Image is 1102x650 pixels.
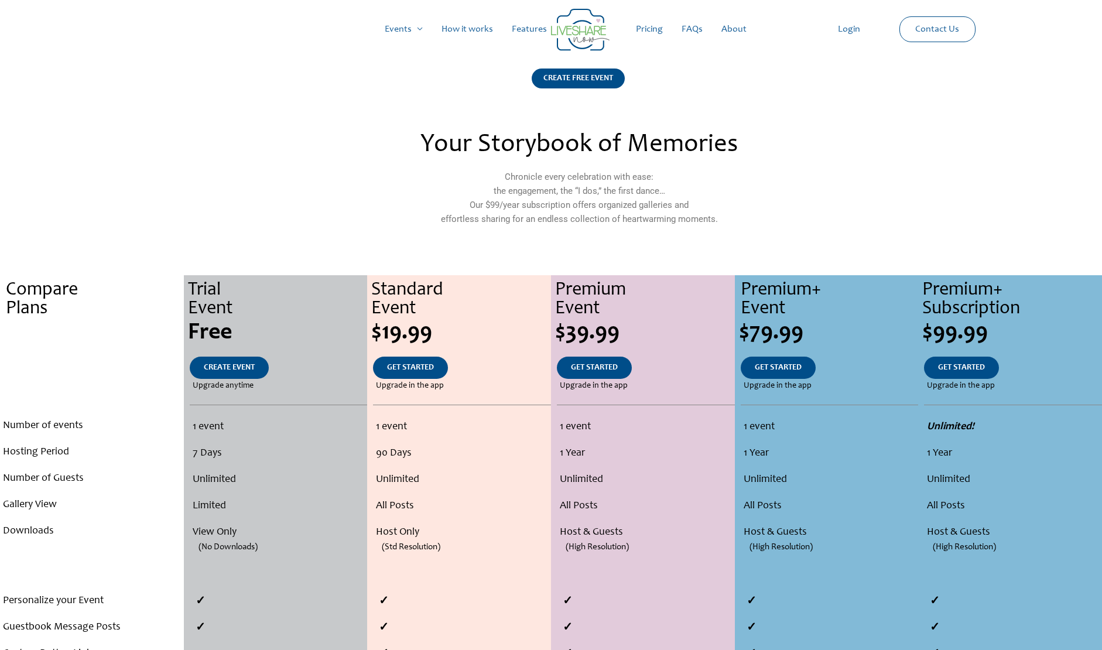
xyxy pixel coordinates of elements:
li: Host Only [376,519,548,546]
div: Trial Event [188,281,368,319]
li: Limited [193,493,364,519]
p: Chronicle every celebration with ease: the engagement, the “I dos,” the first dance… Our $99/year... [326,170,833,226]
strong: Unlimited! [927,422,974,432]
span: GET STARTED [571,364,618,372]
a: FAQs [672,11,712,48]
span: CREATE EVENT [204,364,255,372]
li: Unlimited [744,467,916,493]
li: Number of events [3,413,181,439]
a: Features [502,11,556,48]
span: GET STARTED [755,364,802,372]
nav: Site Navigation [20,11,1082,48]
a: Events [375,11,432,48]
div: Free [188,321,368,345]
li: Host & Guests [560,519,732,546]
span: . [91,364,93,372]
span: (No Downloads) [199,534,258,560]
li: 1 Year [744,440,916,467]
li: 1 Year [560,440,732,467]
li: Host & Guests [927,519,1099,546]
div: Standard Event [371,281,551,319]
a: GET STARTED [924,357,999,379]
span: GET STARTED [938,364,985,372]
li: 1 event [744,414,916,440]
div: $99.99 [922,321,1102,345]
li: 1 event [560,414,732,440]
li: All Posts [744,493,916,519]
li: Personalize your Event [3,588,181,614]
a: How it works [432,11,502,48]
li: Gallery View [3,492,181,518]
span: (High Resolution) [566,534,629,560]
div: Premium+ Subscription [922,281,1102,319]
h2: Your Storybook of Memories [326,132,833,158]
li: 1 event [376,414,548,440]
span: Upgrade in the app [560,379,628,393]
div: Premium Event [555,281,735,319]
li: All Posts [927,493,1099,519]
li: Guestbook Message Posts [3,614,181,641]
span: Upgrade in the app [927,379,995,393]
li: Unlimited [560,467,732,493]
li: View Only [193,519,364,546]
li: Hosting Period [3,439,181,466]
a: GET STARTED [557,357,632,379]
span: Upgrade anytime [193,379,254,393]
span: GET STARTED [387,364,434,372]
a: About [712,11,756,48]
li: All Posts [376,493,548,519]
span: . [89,321,95,345]
a: CREATE EVENT [190,357,269,379]
span: (High Resolution) [933,534,996,560]
li: Unlimited [376,467,548,493]
a: Login [829,11,870,48]
a: Pricing [627,11,672,48]
li: 1 Year [927,440,1099,467]
a: GET STARTED [741,357,816,379]
li: 1 event [193,414,364,440]
img: Group 14 | Live Photo Slideshow for Events | Create Free Events Album for Any Occasion [551,9,610,51]
span: Upgrade in the app [744,379,812,393]
span: (Std Resolution) [382,534,440,560]
div: $39.99 [555,321,735,345]
li: 7 Days [193,440,364,467]
li: Unlimited [193,467,364,493]
li: 90 Days [376,440,548,467]
div: $79.99 [739,321,919,345]
li: Downloads [3,518,181,545]
span: . [91,382,93,390]
div: Premium+ Event [741,281,919,319]
li: Unlimited [927,467,1099,493]
div: CREATE FREE EVENT [532,69,625,88]
div: $19.99 [371,321,551,345]
a: GET STARTED [373,357,448,379]
span: (High Resolution) [750,534,813,560]
div: Compare Plans [6,281,184,319]
a: . [77,357,107,379]
li: Number of Guests [3,466,181,492]
span: Upgrade in the app [376,379,444,393]
a: CREATE FREE EVENT [532,69,625,103]
a: Contact Us [906,17,968,42]
li: All Posts [560,493,732,519]
li: Host & Guests [744,519,916,546]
